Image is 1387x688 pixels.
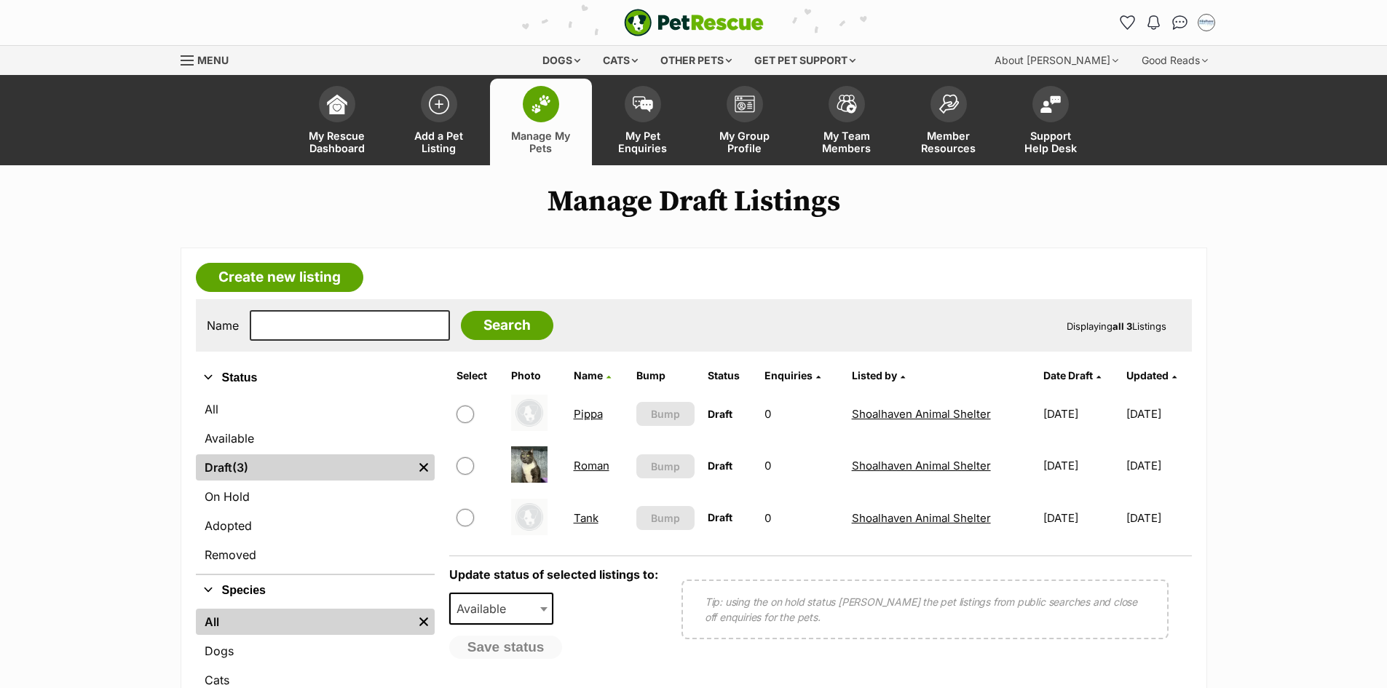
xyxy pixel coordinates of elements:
th: Photo [505,364,566,387]
button: My account [1195,11,1218,34]
button: Bump [636,506,695,530]
a: Draft [196,454,413,481]
button: Bump [636,454,695,478]
span: (3) [232,459,248,476]
div: Get pet support [744,46,866,75]
a: Support Help Desk [1000,79,1102,165]
a: PetRescue [624,9,764,36]
a: Remove filter [413,454,435,481]
td: [DATE] [1126,493,1190,543]
a: Adopted [196,513,435,539]
td: [DATE] [1126,389,1190,439]
img: notifications-46538b983faf8c2785f20acdc204bb7945ddae34d4c08c2a6579f10ce5e182be.svg [1147,15,1159,30]
td: 0 [759,389,845,439]
a: On Hold [196,483,435,510]
div: Other pets [650,46,742,75]
span: Updated [1126,369,1169,381]
button: Save status [449,636,563,659]
a: Shoalhaven Animal Shelter [852,407,991,421]
input: Search [461,311,553,340]
span: Listed by [852,369,897,381]
div: Cats [593,46,648,75]
a: Pippa [574,407,603,421]
img: pet-enquiries-icon-7e3ad2cf08bfb03b45e93fb7055b45f3efa6380592205ae92323e6603595dc1f.svg [633,96,653,112]
a: All [196,396,435,422]
div: Status [196,393,435,574]
a: My Pet Enquiries [592,79,694,165]
img: logo-e224e6f780fb5917bec1dbf3a21bbac754714ae5b6737aabdf751b685950b380.svg [624,9,764,36]
img: chat-41dd97257d64d25036548639549fe6c8038ab92f7586957e7f3b1b290dea8141.svg [1172,15,1188,30]
label: Update status of selected listings to: [449,567,658,582]
td: [DATE] [1038,493,1125,543]
a: Favourites [1116,11,1139,34]
a: Manage My Pets [490,79,592,165]
a: Dogs [196,638,435,664]
span: Draft [708,408,732,420]
span: Draft [708,511,732,523]
span: Manage My Pets [508,130,574,154]
button: Species [196,581,435,600]
a: Removed [196,542,435,568]
label: Name [207,319,239,332]
span: Bump [651,510,680,526]
span: Menu [197,54,229,66]
img: add-pet-listing-icon-0afa8454b4691262ce3f59096e99ab1cd57d4a30225e0717b998d2c9b9846f56.svg [429,94,449,114]
img: team-members-icon-5396bd8760b3fe7c0b43da4ab00e1e3bb1a5d9ba89233759b79545d2d3fc5d0d.svg [837,95,857,114]
span: Available [449,593,554,625]
img: Pippa [511,395,548,431]
img: dashboard-icon-eb2f2d2d3e046f16d808141f083e7271f6b2e854fb5c12c21221c1fb7104beca.svg [327,94,347,114]
a: Available [196,425,435,451]
a: My Group Profile [694,79,796,165]
td: [DATE] [1038,389,1125,439]
span: Name [574,369,603,381]
span: My Pet Enquiries [610,130,676,154]
td: [DATE] [1038,440,1125,491]
a: Create new listing [196,263,363,292]
span: My Rescue Dashboard [304,130,370,154]
ul: Account quick links [1116,11,1218,34]
a: Tank [574,511,598,525]
button: Status [196,368,435,387]
a: Add a Pet Listing [388,79,490,165]
span: Member Resources [916,130,981,154]
a: Enquiries [764,369,821,381]
td: 0 [759,440,845,491]
td: 0 [759,493,845,543]
a: Roman [574,459,609,472]
span: translation missing: en.admin.listings.index.attributes.enquiries [764,369,813,381]
a: Date Draft [1043,369,1101,381]
span: Displaying Listings [1067,320,1166,332]
a: Updated [1126,369,1177,381]
a: My Team Members [796,79,898,165]
img: Tank [511,499,548,535]
span: Bump [651,459,680,474]
a: Member Resources [898,79,1000,165]
button: Bump [636,402,695,426]
img: manage-my-pets-icon-02211641906a0b7f246fdf0571729dbe1e7629f14944591b6c1af311fb30b64b.svg [531,95,551,114]
img: group-profile-icon-3fa3cf56718a62981997c0bc7e787c4b2cf8bcc04b72c1350f741eb67cf2f40e.svg [735,95,755,113]
a: Conversations [1169,11,1192,34]
a: My Rescue Dashboard [286,79,388,165]
span: Add a Pet Listing [406,130,472,154]
span: translation missing: en.admin.listings.index.attributes.date_draft [1043,369,1093,381]
img: member-resources-icon-8e73f808a243e03378d46382f2149f9095a855e16c252ad45f914b54edf8863c.svg [939,94,959,114]
img: Jodie Parnell profile pic [1199,15,1214,30]
span: Support Help Desk [1018,130,1083,154]
a: Name [574,369,611,381]
div: Good Reads [1131,46,1218,75]
th: Status [702,364,757,387]
td: [DATE] [1126,440,1190,491]
a: Shoalhaven Animal Shelter [852,511,991,525]
span: Available [451,598,521,619]
span: Draft [708,459,732,472]
img: help-desk-icon-fdf02630f3aa405de69fd3d07c3f3aa587a6932b1a1747fa1d2bba05be0121f9.svg [1040,95,1061,113]
p: Tip: using the on hold status [PERSON_NAME] the pet listings from public searches and close off e... [705,594,1145,625]
a: Remove filter [413,609,435,635]
button: Notifications [1142,11,1166,34]
a: All [196,609,413,635]
th: Bump [631,364,700,387]
span: My Team Members [814,130,880,154]
span: My Group Profile [712,130,778,154]
div: Dogs [532,46,590,75]
span: Bump [651,406,680,422]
